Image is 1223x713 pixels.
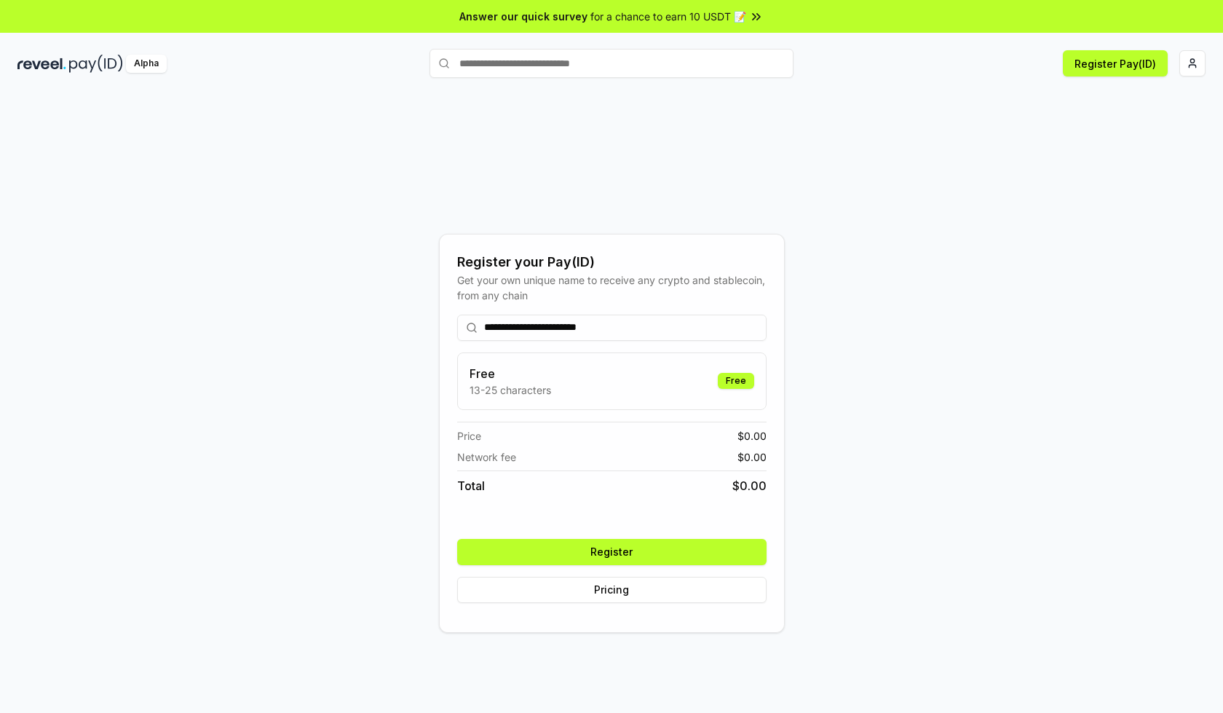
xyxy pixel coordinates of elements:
span: $ 0.00 [737,428,767,444]
div: Register your Pay(ID) [457,252,767,272]
button: Register Pay(ID) [1063,50,1168,76]
span: Network fee [457,449,516,465]
button: Pricing [457,577,767,603]
div: Get your own unique name to receive any crypto and stablecoin, from any chain [457,272,767,303]
div: Alpha [126,55,167,73]
span: Answer our quick survey [459,9,587,24]
span: for a chance to earn 10 USDT 📝 [590,9,746,24]
span: $ 0.00 [732,477,767,495]
button: Register [457,539,767,565]
p: 13-25 characters [470,382,551,398]
h3: Free [470,365,551,382]
img: pay_id [69,55,123,73]
span: Total [457,477,485,495]
span: $ 0.00 [737,449,767,465]
div: Free [718,373,754,389]
span: Price [457,428,481,444]
img: reveel_dark [17,55,66,73]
